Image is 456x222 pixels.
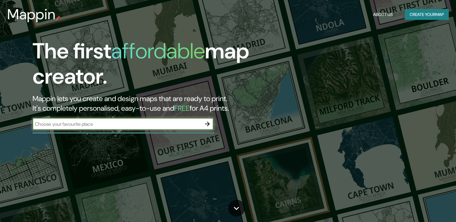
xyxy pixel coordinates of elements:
button: About Us [371,9,395,20]
button: Create yourmap [405,9,449,20]
h2: Mappin lets you create and design maps that are ready to print. It's completely personalised, eas... [33,94,261,113]
h1: The first map creator. [33,39,261,94]
input: Choose your favourite place [33,121,201,128]
img: mappin-pin [56,16,61,20]
h1: affordable [111,37,205,65]
h3: Mappin [7,6,56,23]
h5: FREE [174,103,190,113]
